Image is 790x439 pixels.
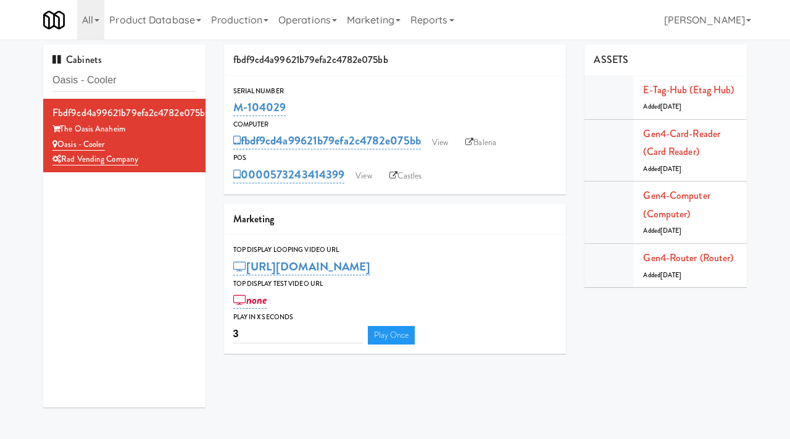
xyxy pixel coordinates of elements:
[349,167,378,185] a: View
[233,119,557,131] div: Computer
[233,85,557,98] div: Serial Number
[383,167,428,185] a: Castles
[43,9,65,31] img: Micromart
[643,83,734,97] a: E-tag-hub (Etag Hub)
[643,188,710,221] a: Gen4-computer (Computer)
[643,251,733,265] a: Gen4-router (Router)
[643,226,681,235] span: Added
[368,326,415,345] a: Play Once
[660,164,682,174] span: [DATE]
[52,138,105,151] a: Oasis - Cooler
[233,311,557,324] div: Play in X seconds
[52,69,196,92] input: Search cabinets
[643,102,681,111] span: Added
[643,270,681,280] span: Added
[52,122,196,137] div: The Oasis Anaheim
[426,133,454,152] a: View
[233,258,371,275] a: [URL][DOMAIN_NAME]
[233,132,421,149] a: fbdf9cd4a99621b79efa2c4782e075bb
[233,278,557,290] div: Top Display Test Video Url
[233,212,275,226] span: Marketing
[233,99,286,116] a: M-104029
[52,104,196,122] div: fbdf9cd4a99621b79efa2c4782e075bb
[52,52,102,67] span: Cabinets
[233,166,345,183] a: 0000573243414399
[459,133,502,152] a: Balena
[660,270,682,280] span: [DATE]
[52,153,138,165] a: Rad Vending Company
[660,226,682,235] span: [DATE]
[224,44,567,76] div: fbdf9cd4a99621b79efa2c4782e075bb
[233,291,267,309] a: none
[594,52,628,67] span: ASSETS
[233,244,557,256] div: Top Display Looping Video Url
[233,152,557,164] div: POS
[643,164,681,174] span: Added
[43,99,206,172] li: fbdf9cd4a99621b79efa2c4782e075bbThe Oasis Anaheim Oasis - CoolerRad Vending Company
[643,127,720,159] a: Gen4-card-reader (Card Reader)
[660,102,682,111] span: [DATE]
